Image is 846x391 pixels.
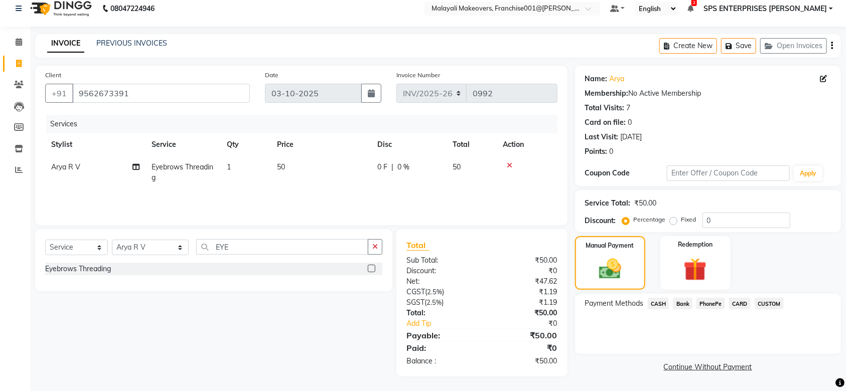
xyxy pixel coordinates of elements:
[399,287,482,297] div: ( )
[271,133,371,156] th: Price
[227,162,231,171] span: 1
[152,162,213,182] span: Eyebrows Threading
[659,38,717,54] button: Create New
[45,264,111,274] div: Eyebrows Threading
[399,329,482,341] div: Payable:
[221,133,271,156] th: Qty
[585,103,625,113] div: Total Visits:
[447,133,497,156] th: Total
[667,165,790,181] input: Enter Offer / Coupon Code
[399,342,482,354] div: Paid:
[703,4,827,14] span: SPS ENTERPRISES [PERSON_NAME]
[627,103,631,113] div: 7
[628,117,632,128] div: 0
[51,162,80,171] span: Arya R V
[482,266,565,276] div: ₹0
[585,117,626,128] div: Card on file:
[406,287,425,296] span: CGST
[687,4,693,13] a: 2
[678,240,713,249] label: Redemption
[482,342,565,354] div: ₹0
[729,298,751,309] span: CARD
[586,241,634,250] label: Manual Payment
[585,74,608,84] div: Name:
[399,276,482,287] div: Net:
[427,288,442,296] span: 2.5%
[391,162,393,172] span: |
[696,298,725,309] span: PhonePe
[427,298,442,306] span: 2.5%
[585,88,629,99] div: Membership:
[755,298,784,309] span: CUSTOM
[794,166,822,181] button: Apply
[196,239,368,255] input: Search or Scan
[634,215,666,224] label: Percentage
[482,276,565,287] div: ₹47.62
[610,74,625,84] a: Arya
[635,198,657,209] div: ₹50.00
[482,356,565,366] div: ₹50.00
[399,318,496,329] a: Add Tip
[146,133,221,156] th: Service
[482,287,565,297] div: ₹1.19
[621,132,642,142] div: [DATE]
[482,329,565,341] div: ₹50.00
[399,266,482,276] div: Discount:
[577,362,839,372] a: Continue Without Payment
[496,318,565,329] div: ₹0
[96,39,167,48] a: PREVIOUS INVOICES
[45,133,146,156] th: Stylist
[45,84,73,103] button: +91
[585,298,644,309] span: Payment Methods
[399,255,482,266] div: Sub Total:
[585,216,616,226] div: Discount:
[648,298,669,309] span: CASH
[585,168,667,178] div: Coupon Code
[377,162,387,172] span: 0 F
[396,71,440,80] label: Invoice Number
[585,146,608,157] div: Points:
[277,162,285,171] span: 50
[406,298,425,307] span: SGST
[482,308,565,318] div: ₹50.00
[681,215,696,224] label: Fixed
[610,146,614,157] div: 0
[676,255,714,284] img: _gift.svg
[721,38,756,54] button: Save
[673,298,692,309] span: Bank
[371,133,447,156] th: Disc
[45,71,61,80] label: Client
[399,356,482,366] div: Balance :
[397,162,409,172] span: 0 %
[585,132,619,142] div: Last Visit:
[482,255,565,266] div: ₹50.00
[399,308,482,318] div: Total:
[399,297,482,308] div: ( )
[453,162,461,171] span: 50
[482,297,565,308] div: ₹1.19
[760,38,827,54] button: Open Invoices
[406,240,430,251] span: Total
[497,133,557,156] th: Action
[592,256,628,282] img: _cash.svg
[585,198,631,209] div: Service Total:
[265,71,278,80] label: Date
[46,115,565,133] div: Services
[585,88,831,99] div: No Active Membership
[72,84,250,103] input: Search by Name/Mobile/Email/Code
[47,35,84,53] a: INVOICE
